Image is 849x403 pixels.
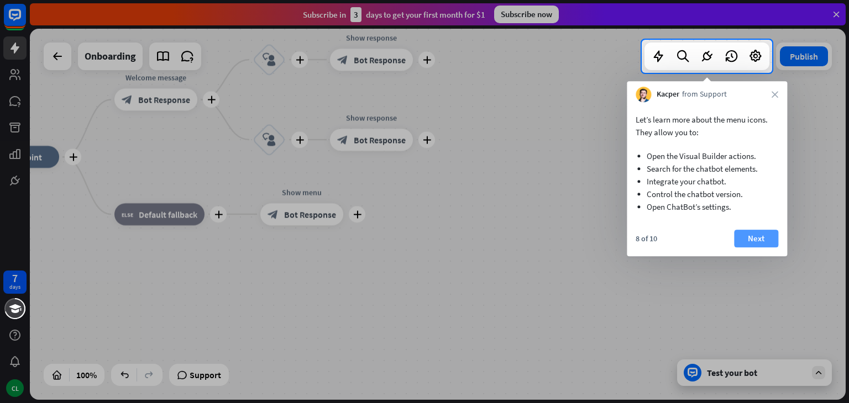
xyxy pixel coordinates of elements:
li: Search for the chatbot elements. [647,162,767,175]
button: Open LiveChat chat widget [9,4,42,38]
li: Open the Visual Builder actions. [647,150,767,162]
button: Next [734,230,778,247]
span: from Support [682,89,727,100]
li: Control the chatbot version. [647,188,767,200]
li: Integrate your chatbot. [647,175,767,188]
p: Let’s learn more about the menu icons. They allow you to: [636,113,778,139]
div: 8 of 10 [636,234,657,243]
li: Open ChatBot’s settings. [647,200,767,213]
i: close [772,91,778,98]
span: Kacper [657,89,679,100]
